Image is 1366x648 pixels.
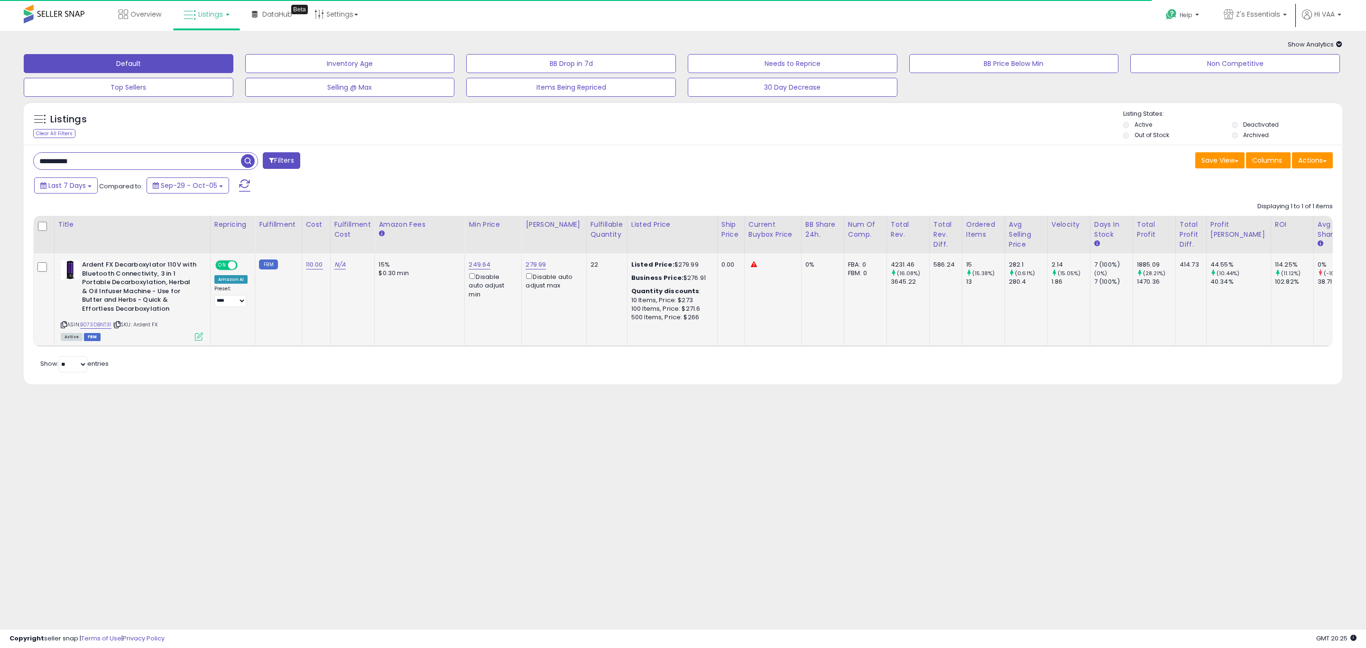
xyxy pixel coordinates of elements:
[721,260,737,269] div: 0.00
[113,321,158,328] span: | SKU: Ardent FX
[631,287,700,296] b: Quantity discounts
[966,260,1005,269] div: 15
[1094,260,1133,269] div: 7 (100%)
[1165,9,1177,20] i: Get Help
[748,220,797,240] div: Current Buybox Price
[378,260,457,269] div: 15%
[24,78,233,97] button: Top Sellers
[897,269,920,277] small: (16.08%)
[631,296,710,305] div: 10 Items, Price: $273
[805,260,837,269] div: 0%
[631,260,674,269] b: Listed Price:
[1094,269,1108,277] small: (0%)
[1243,131,1269,139] label: Archived
[306,220,326,230] div: Cost
[1143,269,1165,277] small: (28.21%)
[466,54,676,73] button: BB Drop in 7d
[469,220,517,230] div: Min Price
[933,220,958,250] div: Total Rev. Diff.
[1158,1,1209,31] a: Help
[378,230,384,238] small: Amazon Fees.
[1135,131,1169,139] label: Out of Stock
[526,260,546,269] a: 279.99
[891,278,929,286] div: 3645.22
[631,287,710,296] div: :
[214,220,251,230] div: Repricing
[1318,220,1352,240] div: Avg BB Share
[1210,220,1267,240] div: Profit [PERSON_NAME]
[526,220,582,230] div: [PERSON_NAME]
[263,152,300,169] button: Filters
[848,220,883,240] div: Num of Comp.
[1130,54,1340,73] button: Non Competitive
[631,260,710,269] div: $279.99
[1318,240,1323,248] small: Avg BB Share.
[259,259,277,269] small: FBM
[262,9,292,19] span: DataHub
[61,333,83,341] span: All listings currently available for purchase on Amazon
[24,54,233,73] button: Default
[721,220,740,240] div: Ship Price
[1052,260,1090,269] div: 2.14
[1094,240,1100,248] small: Days In Stock.
[161,181,217,190] span: Sep-29 - Oct-05
[245,78,455,97] button: Selling @ Max
[966,220,1001,240] div: Ordered Items
[631,274,710,282] div: $276.91
[1009,278,1047,286] div: 280.4
[1324,269,1346,277] small: (-100%)
[469,260,490,269] a: 249.64
[1275,260,1313,269] div: 114.25%
[1180,260,1199,269] div: 414.73
[933,260,955,269] div: 586.24
[34,177,98,194] button: Last 7 Days
[469,271,514,299] div: Disable auto adjust min
[1137,220,1172,240] div: Total Profit
[848,260,879,269] div: FBA: 0
[198,9,223,19] span: Listings
[1009,220,1043,250] div: Avg Selling Price
[1058,269,1080,277] small: (15.05%)
[1180,11,1192,19] span: Help
[334,260,346,269] a: N/A
[1009,260,1047,269] div: 282.1
[147,177,229,194] button: Sep-29 - Oct-05
[378,269,457,278] div: $0.30 min
[1318,260,1356,269] div: 0%
[306,260,323,269] a: 110.00
[1314,9,1335,19] span: Hi VAA
[214,286,248,306] div: Preset:
[1052,278,1090,286] div: 1.86
[591,260,620,269] div: 22
[84,333,101,341] span: FBM
[1210,278,1271,286] div: 40.34%
[591,220,623,240] div: Fulfillable Quantity
[1015,269,1035,277] small: (0.61%)
[972,269,995,277] small: (15.38%)
[466,78,676,97] button: Items Being Repriced
[1210,260,1271,269] div: 44.55%
[909,54,1119,73] button: BB Price Below Min
[378,220,461,230] div: Amazon Fees
[1135,120,1152,129] label: Active
[891,220,925,240] div: Total Rev.
[58,220,206,230] div: Title
[848,269,879,278] div: FBM: 0
[1123,110,1343,119] p: Listing States:
[805,220,840,240] div: BB Share 24h.
[688,78,897,97] button: 30 Day Decrease
[40,359,109,368] span: Show: entries
[334,220,371,240] div: Fulfillment Cost
[966,278,1005,286] div: 13
[61,260,203,340] div: ASIN:
[1094,278,1133,286] div: 7 (100%)
[1275,278,1313,286] div: 102.82%
[1137,260,1175,269] div: 1885.09
[236,261,251,269] span: OFF
[1281,269,1301,277] small: (11.12%)
[216,261,228,269] span: ON
[631,220,713,230] div: Listed Price
[1243,120,1279,129] label: Deactivated
[631,313,710,322] div: 500 Items, Price: $266
[1137,278,1175,286] div: 1470.36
